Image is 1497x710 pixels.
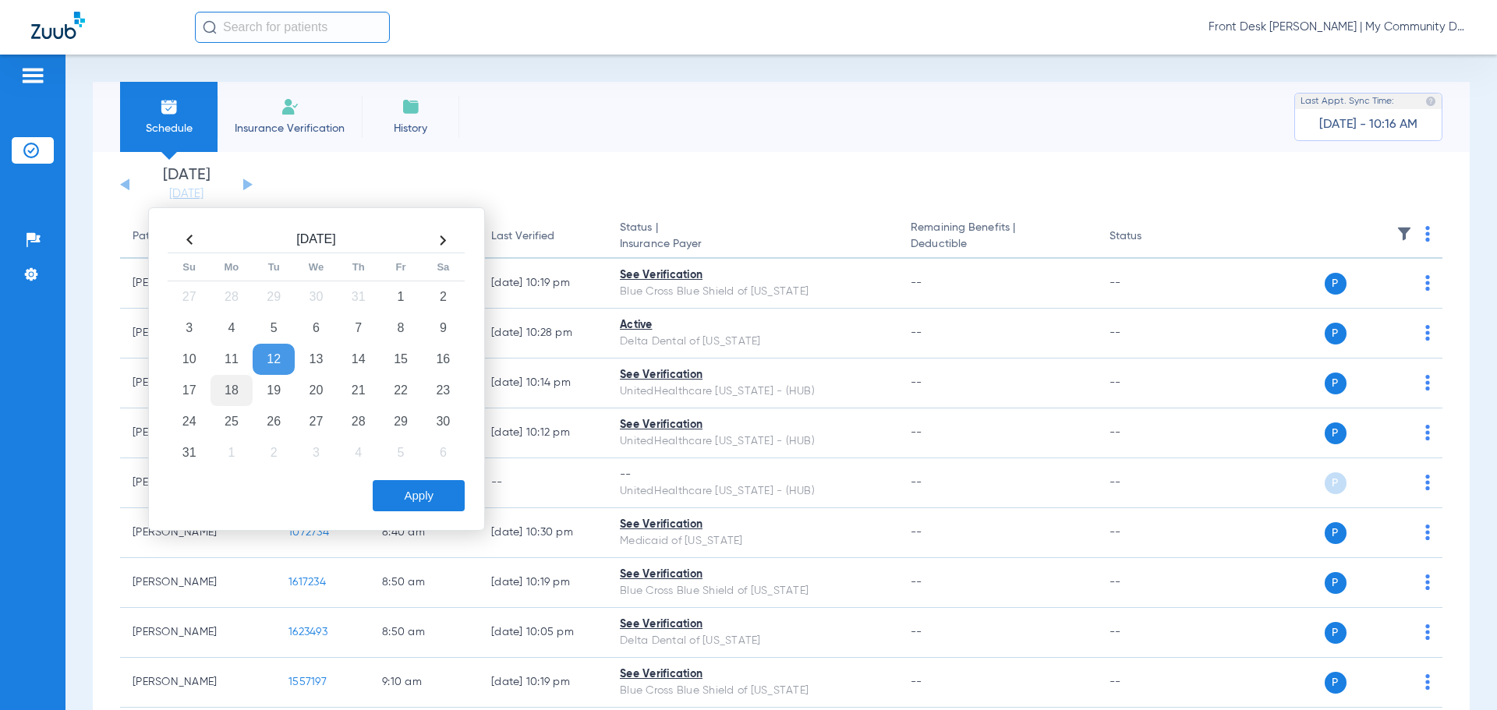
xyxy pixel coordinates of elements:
[491,228,554,245] div: Last Verified
[1425,275,1430,291] img: group-dot-blue.svg
[911,377,922,388] span: --
[120,608,276,658] td: [PERSON_NAME]
[898,215,1096,259] th: Remaining Benefits |
[288,577,326,588] span: 1617234
[1425,375,1430,390] img: group-dot-blue.svg
[370,558,479,608] td: 8:50 AM
[620,317,886,334] div: Active
[479,359,607,408] td: [DATE] 10:14 PM
[479,608,607,658] td: [DATE] 10:05 PM
[1097,359,1202,408] td: --
[620,467,886,483] div: --
[620,417,886,433] div: See Verification
[288,627,327,638] span: 1623493
[1097,408,1202,458] td: --
[620,483,886,500] div: UnitedHealthcare [US_STATE] - (HUB)
[1097,259,1202,309] td: --
[620,616,886,633] div: See Verification
[1425,425,1430,440] img: group-dot-blue.svg
[1325,373,1347,394] span: P
[620,633,886,649] div: Delta Dental of [US_STATE]
[1425,475,1430,490] img: group-dot-blue.svg
[620,666,886,683] div: See Verification
[140,168,233,202] li: [DATE]
[479,259,607,309] td: [DATE] 10:19 PM
[1325,472,1347,494] span: P
[911,627,922,638] span: --
[620,236,886,253] span: Insurance Payer
[1396,226,1412,242] img: filter.svg
[132,121,206,136] span: Schedule
[373,121,448,136] span: History
[1319,117,1417,132] span: [DATE] - 10:16 AM
[1425,226,1430,242] img: group-dot-blue.svg
[120,508,276,558] td: [PERSON_NAME]
[1097,215,1202,259] th: Status
[620,583,886,599] div: Blue Cross Blue Shield of [US_STATE]
[479,558,607,608] td: [DATE] 10:19 PM
[1325,672,1347,694] span: P
[195,12,390,43] input: Search for patients
[1097,458,1202,508] td: --
[607,215,898,259] th: Status |
[402,97,420,116] img: History
[911,327,922,338] span: --
[288,676,327,687] span: 1557197
[911,277,922,288] span: --
[1325,273,1347,295] span: P
[620,683,886,699] div: Blue Cross Blue Shield of [US_STATE]
[370,508,479,558] td: 8:40 AM
[1097,658,1202,708] td: --
[120,658,276,708] td: [PERSON_NAME]
[203,20,217,34] img: Search Icon
[1097,608,1202,658] td: --
[911,427,922,438] span: --
[620,267,886,284] div: See Verification
[620,533,886,549] div: Medicaid of [US_STATE]
[491,228,595,245] div: Last Verified
[120,558,276,608] td: [PERSON_NAME]
[373,480,465,511] button: Apply
[211,228,422,253] th: [DATE]
[1097,309,1202,359] td: --
[620,334,886,350] div: Delta Dental of [US_STATE]
[1325,522,1347,544] span: P
[370,608,479,658] td: 8:50 AM
[1425,624,1430,640] img: group-dot-blue.svg
[479,309,607,359] td: [DATE] 10:28 PM
[229,121,350,136] span: Insurance Verification
[911,477,922,488] span: --
[620,383,886,400] div: UnitedHealthcare [US_STATE] - (HUB)
[1325,422,1347,444] span: P
[479,458,607,508] td: --
[620,517,886,533] div: See Verification
[1301,94,1394,109] span: Last Appt. Sync Time:
[1097,508,1202,558] td: --
[479,508,607,558] td: [DATE] 10:30 PM
[620,367,886,383] div: See Verification
[1325,323,1347,344] span: P
[911,527,922,538] span: --
[1209,19,1466,35] span: Front Desk [PERSON_NAME] | My Community Dental Centers
[288,527,329,538] span: 1072734
[281,97,299,116] img: Manual Insurance Verification
[479,658,607,708] td: [DATE] 10:19 PM
[1425,525,1430,540] img: group-dot-blue.svg
[1425,325,1430,341] img: group-dot-blue.svg
[620,284,886,300] div: Blue Cross Blue Shield of [US_STATE]
[1425,574,1430,590] img: group-dot-blue.svg
[620,433,886,450] div: UnitedHealthcare [US_STATE] - (HUB)
[911,676,922,687] span: --
[479,408,607,458] td: [DATE] 10:12 PM
[133,228,201,245] div: Patient Name
[370,658,479,708] td: 9:10 AM
[160,97,179,116] img: Schedule
[911,577,922,588] span: --
[1425,96,1436,107] img: last sync help info
[133,228,264,245] div: Patient Name
[1419,635,1497,710] iframe: Chat Widget
[1325,572,1347,594] span: P
[911,236,1084,253] span: Deductible
[1097,558,1202,608] td: --
[140,186,233,202] a: [DATE]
